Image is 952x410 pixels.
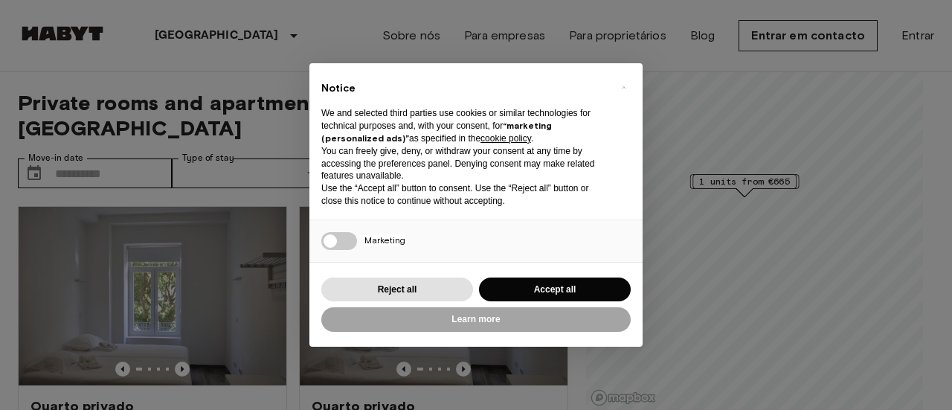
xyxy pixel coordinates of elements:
button: Accept all [479,278,631,302]
p: We and selected third parties use cookies or similar technologies for technical purposes and, wit... [321,107,607,144]
p: Use the “Accept all” button to consent. Use the “Reject all” button or close this notice to conti... [321,182,607,208]
p: You can freely give, deny, or withdraw your consent at any time by accessing the preferences pane... [321,145,607,182]
a: cookie policy [480,133,531,144]
button: Close this notice [611,75,635,99]
span: × [621,78,626,96]
button: Reject all [321,278,473,302]
button: Learn more [321,307,631,332]
span: Marketing [364,234,405,246]
h2: Notice [321,81,607,96]
strong: “marketing (personalized ads)” [321,120,552,144]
